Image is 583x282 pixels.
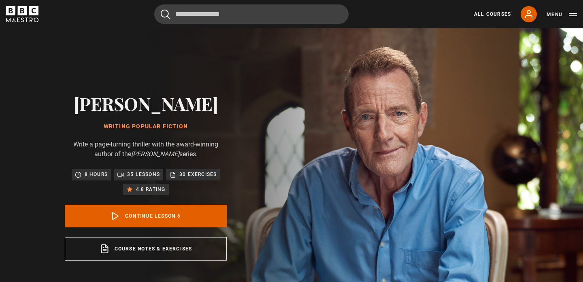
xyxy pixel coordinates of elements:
[547,11,577,19] button: Toggle navigation
[65,237,227,261] a: Course notes & exercises
[65,93,227,114] h2: [PERSON_NAME]
[65,123,227,130] h1: Writing Popular Fiction
[136,185,166,193] p: 4.8 rating
[474,11,511,18] a: All Courses
[65,140,227,159] p: Write a page-turning thriller with the award-winning author of the series.
[127,170,160,178] p: 35 lessons
[6,6,38,22] svg: BBC Maestro
[65,205,227,227] a: Continue lesson 6
[85,170,108,178] p: 8 hours
[131,150,179,158] i: [PERSON_NAME]
[179,170,217,178] p: 30 exercises
[154,4,349,24] input: Search
[161,9,170,19] button: Submit the search query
